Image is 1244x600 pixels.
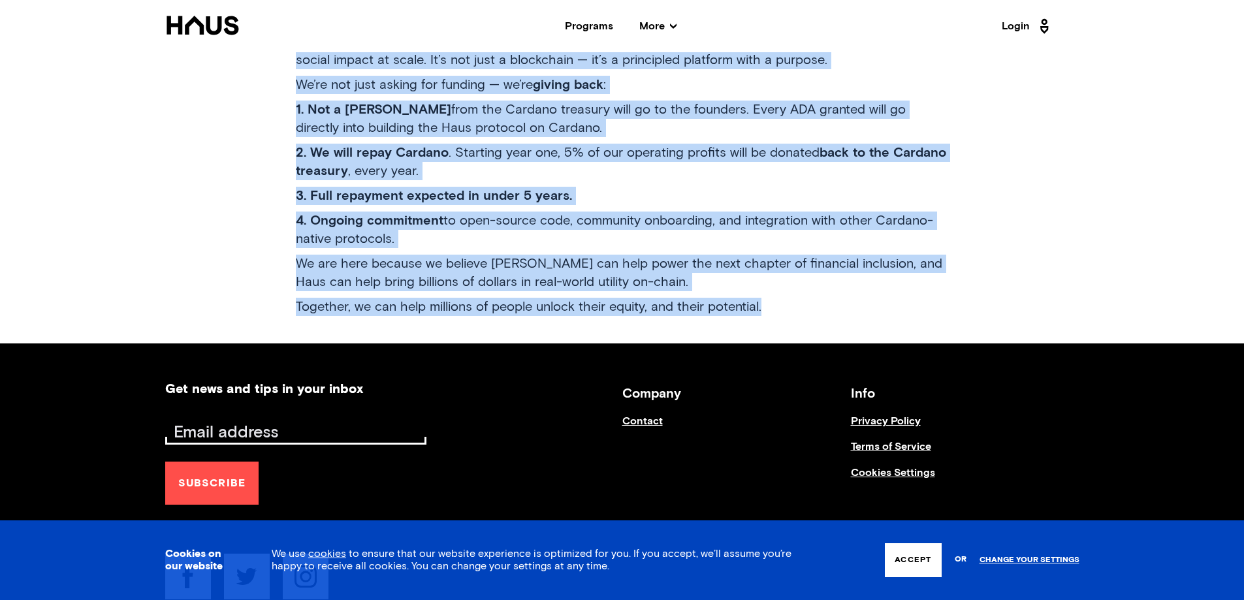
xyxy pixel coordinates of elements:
a: Contact [622,415,851,441]
button: Subscribe [165,462,259,505]
h3: Cookies on our website [165,548,239,573]
span: giving back [533,78,603,91]
h3: Company [622,383,851,405]
a: Change your settings [980,556,1079,565]
p: from the Cardano treasury will go to the founders. Every ADA granted will go directly into buildi... [296,101,949,137]
span: 1. Not a [PERSON_NAME] [296,103,451,116]
p: . Starting year one, 5% of our operating profits will be donated , every year. [296,144,949,180]
button: Accept [885,543,941,577]
span: More [639,21,677,31]
a: Privacy Policy [851,415,1079,441]
a: Cookies Settings [851,467,1079,492]
p: We’re not just asking for funding — we’re : [296,76,949,94]
a: Terms of Service [851,441,1079,466]
p: to open-source code, community onboarding, and integration with other Cardano-native protocols. [296,212,949,248]
p: We are here because we believe [PERSON_NAME] can help power the next chapter of financial inclusi... [296,255,949,291]
a: Programs [565,21,613,31]
span: 2. We will repay Cardano [296,146,449,159]
p: Together, we can help millions of people unlock their equity, and their potential. [296,298,949,316]
input: Email address [168,424,426,442]
h2: Get news and tips in your inbox [165,383,363,396]
span: or [955,548,966,571]
span: We use to ensure that our website experience is optimized for you. If you accept, we’ll assume yo... [272,548,791,571]
span: 3. Full repayment expected in under 5 years. [296,189,572,202]
a: Login [1002,16,1053,37]
span: 4. Ongoing commitment [296,214,443,227]
h3: Info [851,383,1079,405]
a: cookies [308,548,346,559]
